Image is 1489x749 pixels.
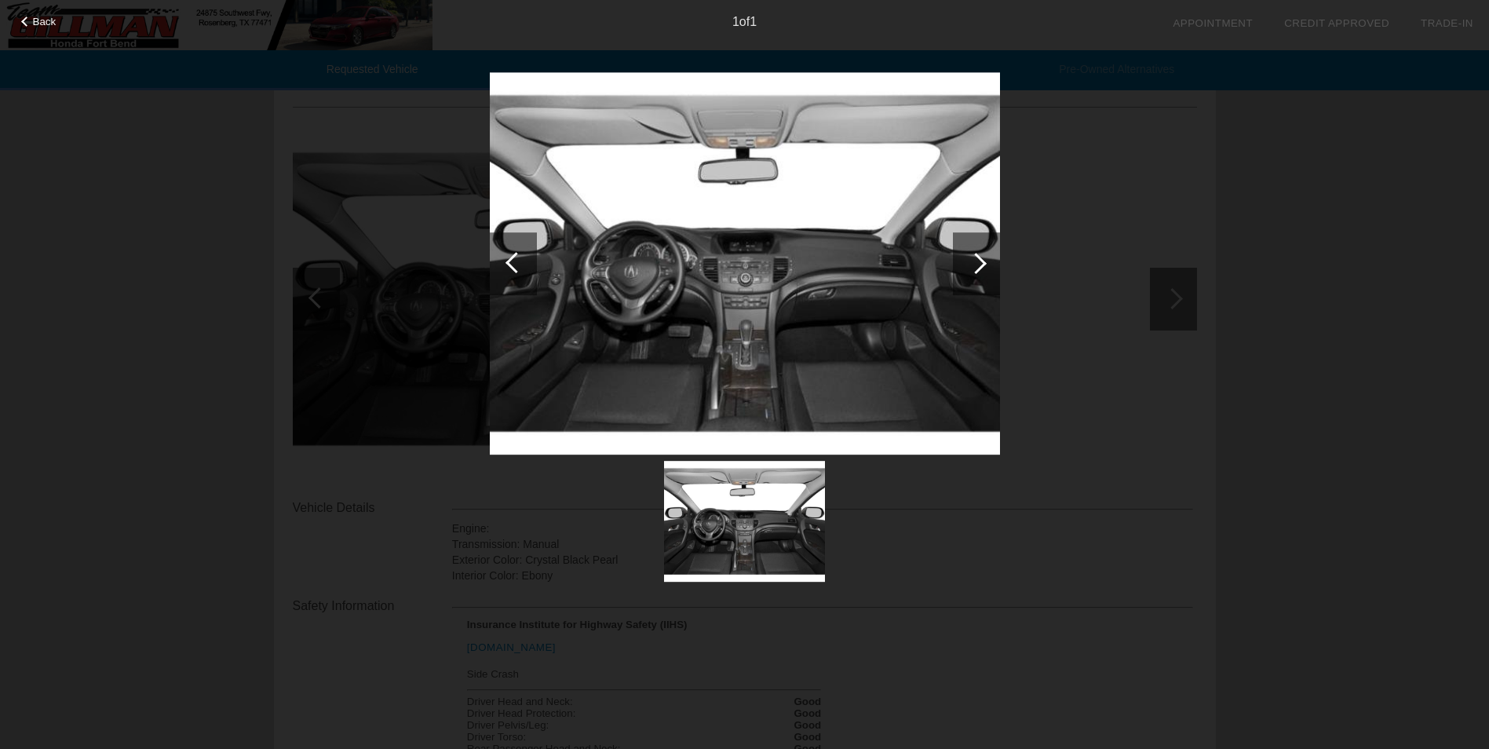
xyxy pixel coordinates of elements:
a: Credit Approved [1284,17,1389,29]
span: 1 [732,15,739,28]
a: Trade-In [1421,17,1473,29]
span: Back [33,16,57,27]
img: 2014ACC120007_640_12.jpg [490,72,1000,455]
a: Appointment [1173,17,1253,29]
span: 1 [750,15,757,28]
img: 2014ACC120007_640_12.jpg [664,461,825,582]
